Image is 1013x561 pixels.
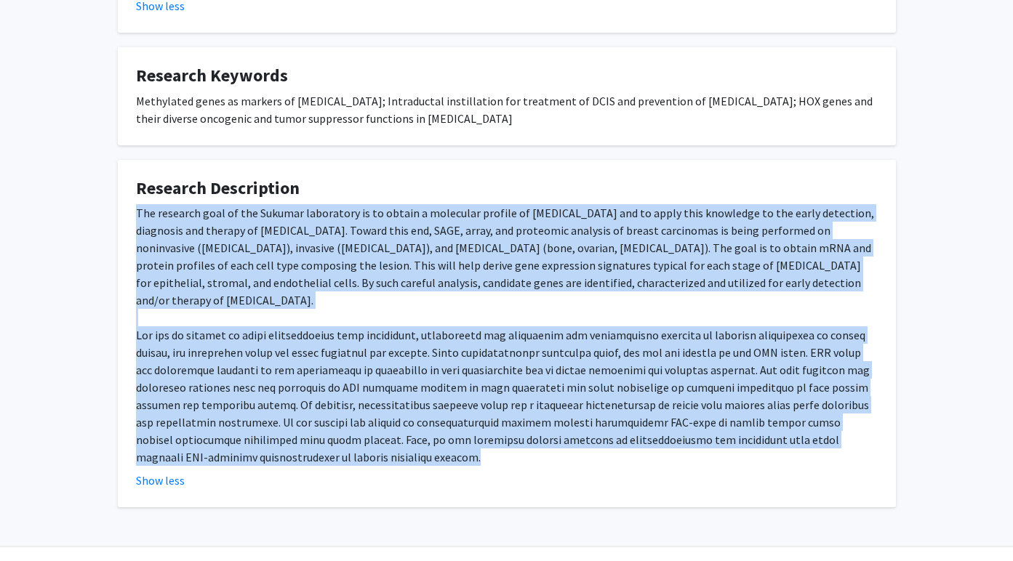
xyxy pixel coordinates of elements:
[136,204,878,466] div: The research goal of the Sukumar laboratory is to obtain a molecular profile of [MEDICAL_DATA] an...
[136,92,878,127] div: Methylated genes as markers of [MEDICAL_DATA]; Intraductal instillation for treatment of DCIS and...
[11,496,62,550] iframe: Chat
[136,472,185,489] button: Show less
[136,65,878,86] h4: Research Keywords
[136,178,878,199] h4: Research Description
